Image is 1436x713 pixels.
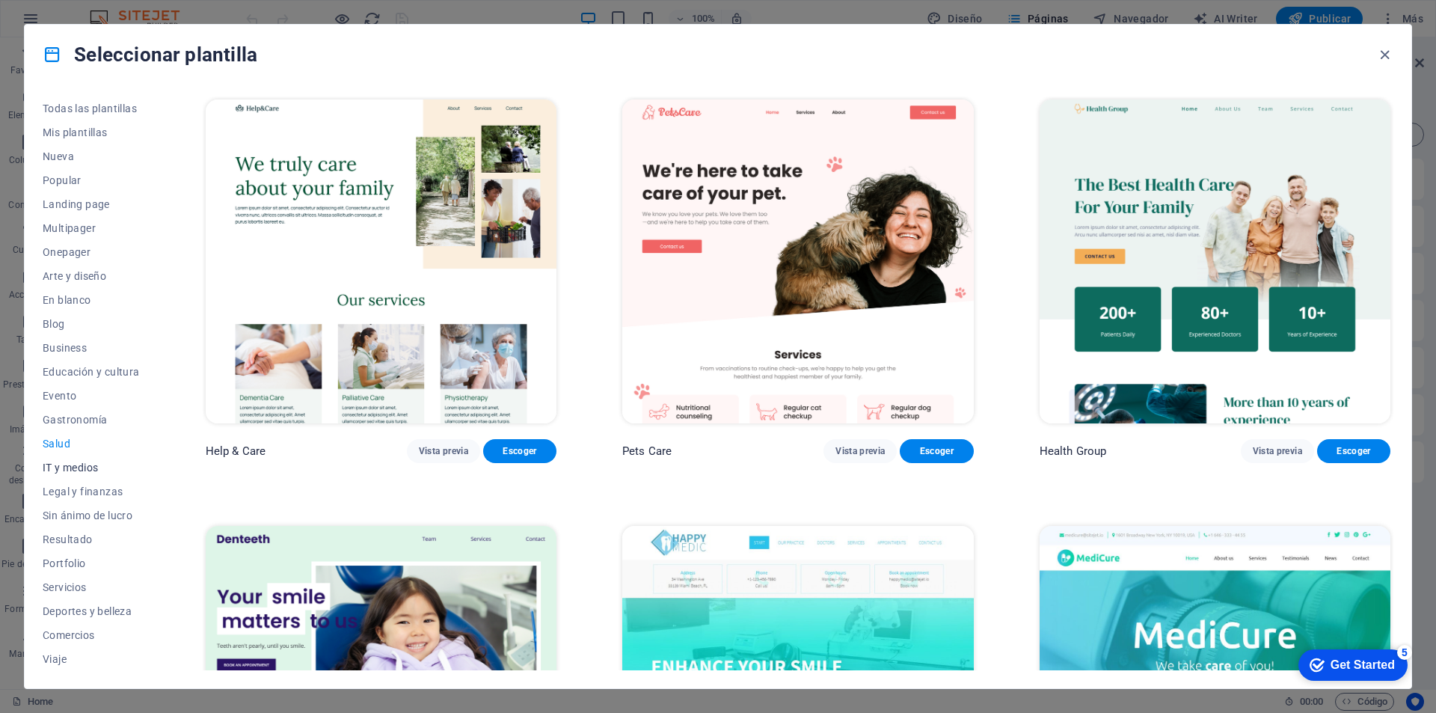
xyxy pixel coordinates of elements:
div: Get Started [44,16,108,30]
p: Help & Care [206,444,266,459]
img: Help & Care [206,100,556,423]
button: IT y medios [43,456,140,480]
span: Onepager [43,246,140,258]
span: Popular [43,174,140,186]
span: En blanco [43,294,140,306]
button: Todas las plantillas [43,97,140,120]
button: Educación y cultura [43,360,140,384]
span: Deportes y belleza [43,605,140,617]
button: 1 [34,580,53,584]
button: Popular [43,168,140,192]
img: Pets Care [622,100,973,423]
span: Portfolio [43,557,140,569]
span: Todas las plantillas [43,102,140,114]
span: Escoger [912,445,961,457]
span: Comercios [43,629,140,641]
span: Sin ánimo de lucro [43,509,140,521]
button: En blanco [43,288,140,312]
span: Blog [43,318,140,330]
button: Salud [43,432,140,456]
button: Viaje [43,647,140,671]
span: Arte y diseño [43,270,140,282]
span: Viaje [43,653,140,665]
button: Resultado [43,527,140,551]
span: Salud [43,438,140,450]
span: Educación y cultura [43,366,140,378]
button: Escoger [483,439,556,463]
button: Nueva [43,144,140,168]
button: Deportes y belleza [43,599,140,623]
span: Servicios [43,581,140,593]
button: Vista previa [823,439,897,463]
button: Servicios [43,575,140,599]
button: Gastronomía [43,408,140,432]
button: Evento [43,384,140,408]
button: Escoger [1317,439,1390,463]
div: 5 [111,3,126,18]
button: Legal y finanzas [43,480,140,504]
button: Mis plantillas [43,120,140,144]
div: Get Started 5 items remaining, 0% complete [12,7,121,39]
span: Escoger [1329,445,1378,457]
button: Comercios [43,623,140,647]
span: Vista previa [1253,445,1302,457]
button: 3 [34,619,53,623]
h4: Seleccionar plantilla [43,43,257,67]
span: Vista previa [419,445,468,457]
span: Gastronomía [43,414,140,426]
span: Nueva [43,150,140,162]
button: Sin ánimo de lucro [43,504,140,527]
button: Escoger [900,439,973,463]
span: Resultado [43,533,140,545]
button: Business [43,336,140,360]
button: Landing page [43,192,140,216]
button: Portfolio [43,551,140,575]
span: Mis plantillas [43,126,140,138]
button: Onepager [43,240,140,264]
span: Multipager [43,222,140,234]
span: Vista previa [835,445,885,457]
span: Legal y finanzas [43,486,140,498]
img: Health Group [1040,100,1390,423]
button: Arte y diseño [43,264,140,288]
span: Business [43,342,140,354]
button: Vista previa [1241,439,1314,463]
button: Vista previa [407,439,480,463]
span: Landing page [43,198,140,210]
span: Evento [43,390,140,402]
button: Multipager [43,216,140,240]
p: Health Group [1040,444,1107,459]
button: Blog [43,312,140,336]
span: Escoger [495,445,544,457]
span: IT y medios [43,462,140,474]
button: 2 [34,599,53,603]
p: Pets Care [622,444,672,459]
